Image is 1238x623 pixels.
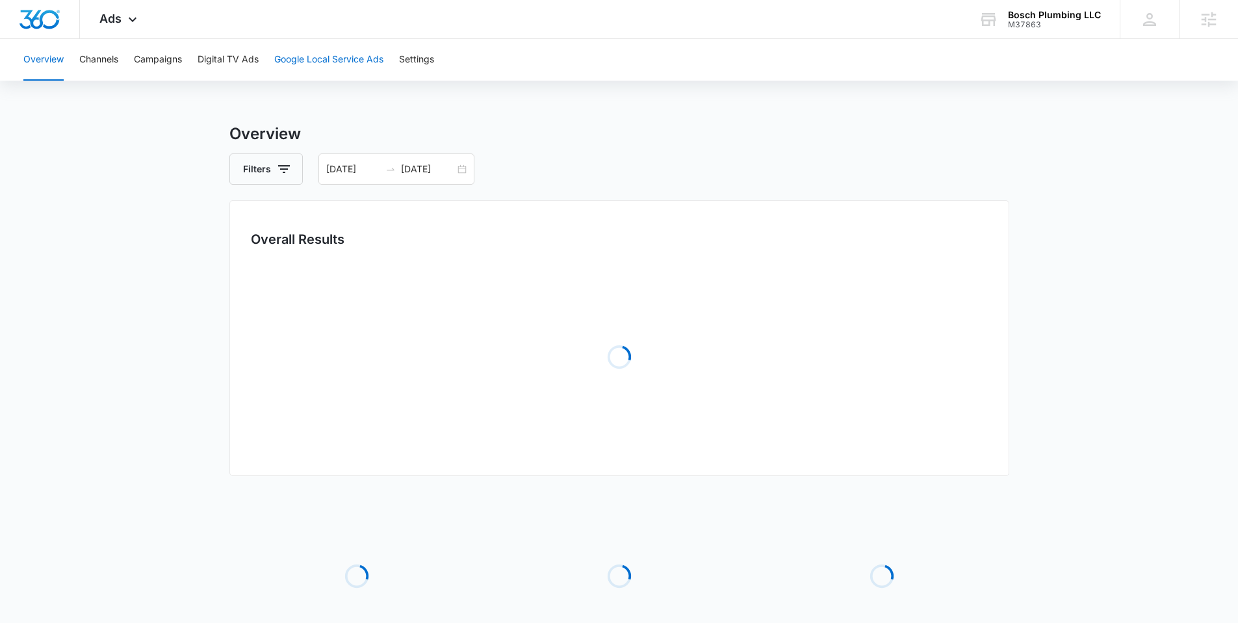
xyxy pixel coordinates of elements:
button: Filters [229,153,303,185]
button: Settings [399,39,434,81]
input: Start date [326,162,380,176]
input: End date [401,162,455,176]
div: account id [1008,20,1101,29]
button: Google Local Service Ads [274,39,383,81]
h3: Overall Results [251,230,344,249]
div: account name [1008,10,1101,20]
span: to [385,164,396,174]
button: Digital TV Ads [198,39,259,81]
button: Channels [79,39,118,81]
button: Campaigns [134,39,182,81]
span: swap-right [385,164,396,174]
button: Overview [23,39,64,81]
h3: Overview [229,122,1009,146]
span: Ads [99,12,122,25]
